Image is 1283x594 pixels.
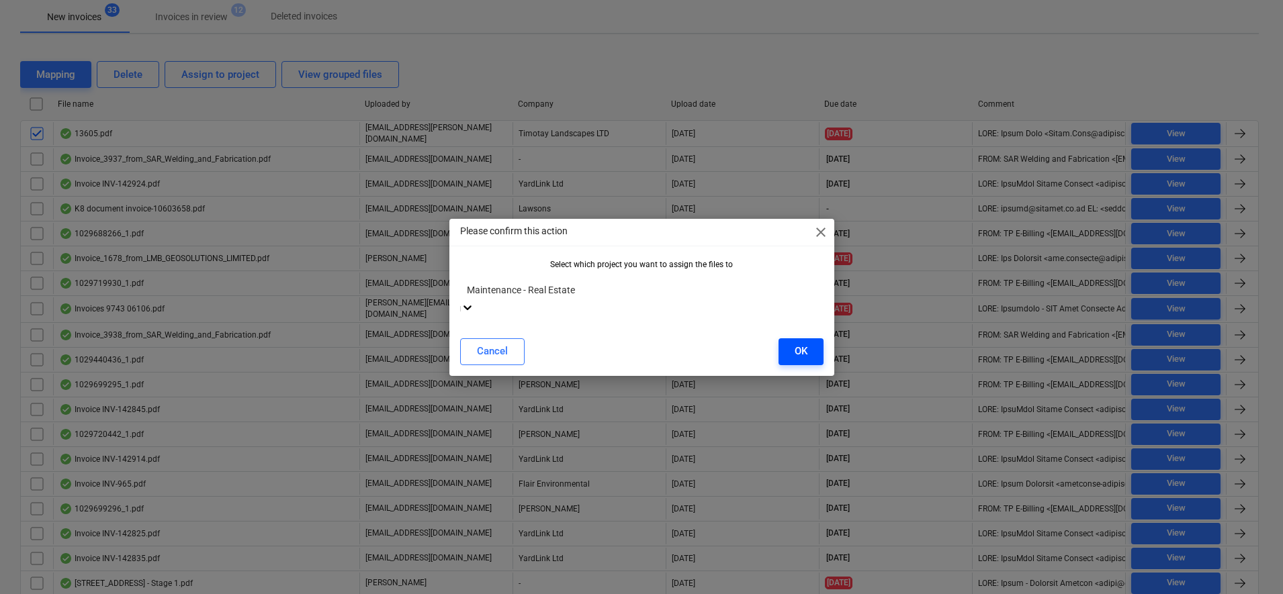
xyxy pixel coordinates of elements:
div: Cancel [477,342,508,360]
span: close [813,224,829,240]
button: OK [779,338,824,365]
button: Cancel [460,338,525,365]
div: Select which project you want to assign the files to [460,260,824,269]
div: OK [795,342,807,360]
p: Please confirm this action [460,224,568,238]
